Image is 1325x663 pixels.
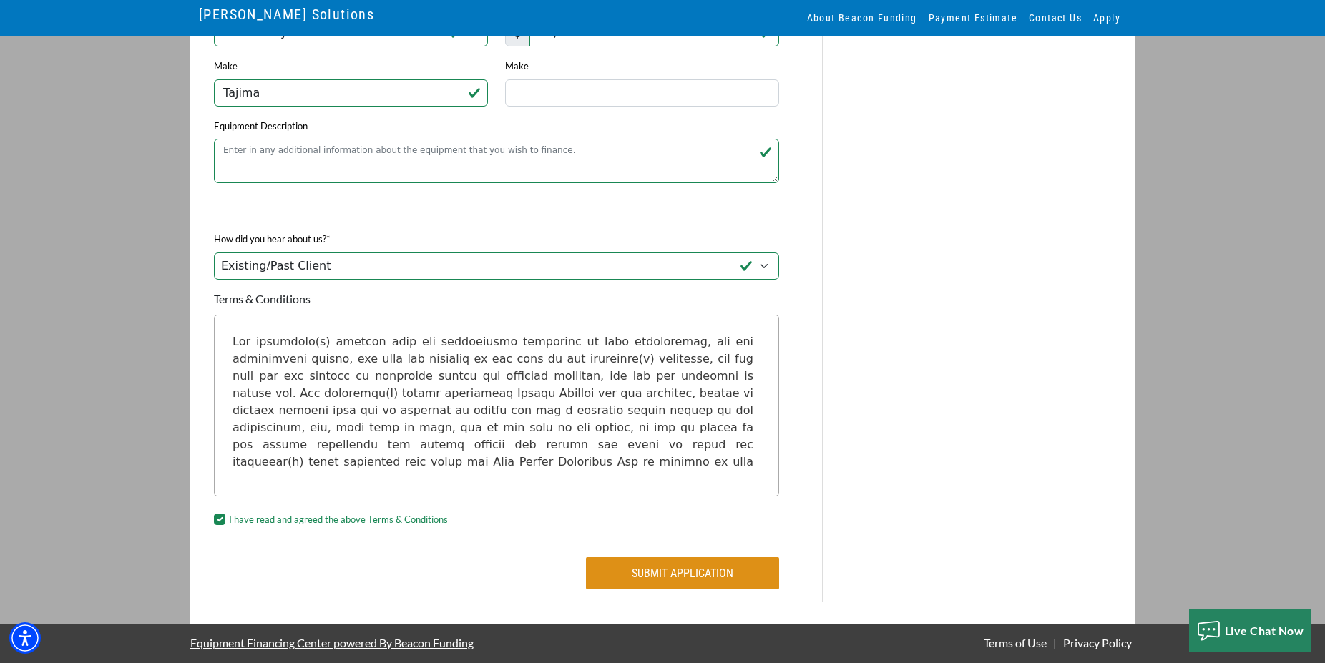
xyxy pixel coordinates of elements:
label: How did you hear about us?* [214,232,330,247]
label: Equipment Description [214,119,308,134]
textarea: Text area [225,326,768,469]
iframe: reCAPTCHA [214,546,399,594]
a: [PERSON_NAME] Solutions [199,2,374,26]
label: Make [214,59,238,74]
button: Submit Application [586,557,779,589]
a: Terms of Use - open in a new tab [981,636,1050,649]
div: Accessibility Menu [9,622,41,654]
span: | [1053,636,1057,649]
label: I have read and agreed the above Terms & Conditions [229,513,448,527]
p: Terms & Conditions [214,290,779,308]
span: Live Chat Now [1225,624,1304,637]
a: Privacy Policy - open in a new tab [1060,636,1135,649]
a: Equipment Financing Center powered By Beacon Funding - open in a new tab [190,625,474,660]
button: Live Chat Now [1189,609,1311,652]
label: Make [505,59,529,74]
